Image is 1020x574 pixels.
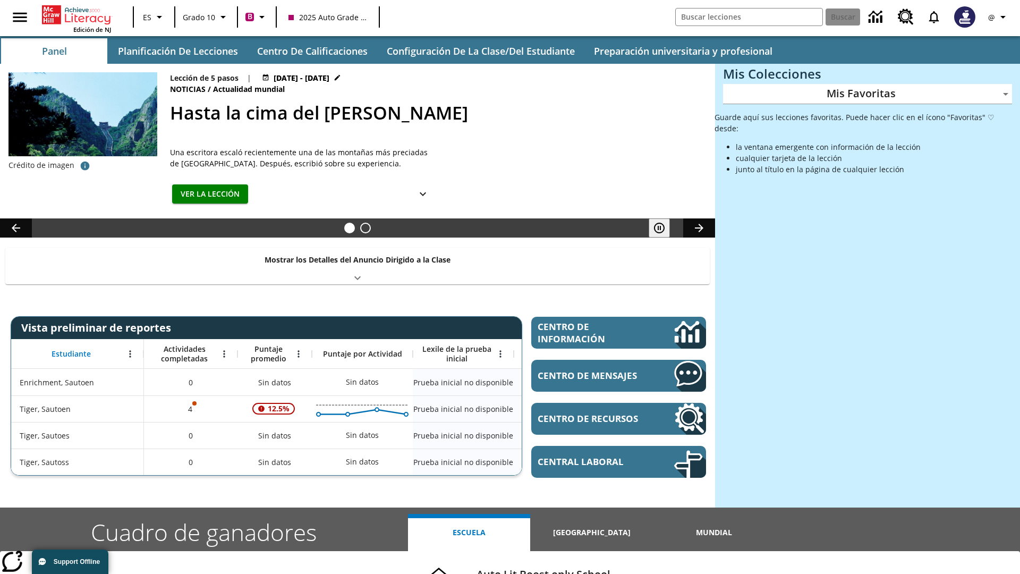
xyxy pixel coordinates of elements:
div: Mis Favoritas [723,84,1012,104]
span: Estudiante [52,349,91,359]
input: Buscar campo [676,9,822,26]
button: Abrir menú [492,346,508,362]
button: Grado: Grado 10, Elige un grado [178,7,234,27]
button: Configuración de la clase/del estudiante [378,38,583,64]
span: Prueba inicial no disponible, Tiger, Sautoes [413,430,513,441]
span: 0 [189,377,193,388]
span: Tiger, Sautoes [20,430,70,441]
div: 0, Tiger, Sautoss [144,449,237,475]
span: Edición de NJ [73,26,111,33]
a: Centro de información [862,3,891,32]
button: Ver la lección [172,184,248,204]
a: Centro de mensajes [531,360,706,392]
span: Prueba inicial no disponible, Tiger, Sautoss [413,457,513,468]
button: Abrir menú [291,346,307,362]
button: Panel [1,38,107,64]
span: Tiger, Sautoen [20,403,71,415]
a: Centro de información [531,317,706,349]
button: Mundial [653,514,775,551]
button: Ver más [412,184,433,204]
button: [GEOGRAPHIC_DATA] [530,514,652,551]
p: Guarde aquí sus lecciones favoritas. Puede hacer clic en el ícono "Favoritas" ♡ desde: [715,112,1012,134]
span: Actividades completadas [149,344,219,364]
a: Notificaciones [920,3,948,31]
span: Tiger, Sautoss [20,457,69,468]
a: Centro de recursos, Se abrirá en una pestaña nueva. [891,3,920,31]
span: Centro de recursos [538,412,642,425]
button: Carrusel de lecciones, seguir [683,218,715,238]
span: Prueba inicial no disponible, Tiger, Sautoen [413,403,513,415]
span: Sin datos [253,372,296,393]
span: Vista preliminar de reportes [21,320,176,335]
div: Sin datos, Tiger, Sautoes [341,425,384,446]
h3: Mis Colecciones [723,66,1012,81]
div: Sin datos, Tiger, Sautoes [237,422,312,449]
div: Portada [42,3,111,33]
span: [DATE] - [DATE] [274,72,329,83]
span: Actualidad mundial [213,83,287,95]
span: Una escritora escaló recientemente una de las montañas más preciadas de China. Después, escribió ... [170,147,436,169]
span: Grado 10 [183,12,215,23]
button: 22 jul - 30 jun Elegir fechas [260,72,343,83]
p: Lección de 5 pasos [170,72,239,83]
div: Sin datos, Tiger, Sautoss [514,449,615,475]
button: Preparación universitaria y profesional [585,38,781,64]
a: Central laboral [531,446,706,478]
button: Support Offline [32,550,108,574]
div: 4, Es posible que sea inválido el puntaje de una o más actividades., Tiger, Sautoen [144,395,237,422]
button: Lenguaje: ES, Selecciona un idioma [137,7,171,27]
span: 2025 Auto Grade 10 [288,12,367,23]
button: Abrir menú [122,346,138,362]
span: 12.5% [263,399,294,418]
span: @ [988,12,995,23]
span: Puntaje promedio [243,344,294,364]
span: Enrichment, Sautoen [20,377,94,388]
div: Sin datos, Enrichment, Sautoen [514,369,615,395]
div: Sin datos, Tiger, Sautoss [237,449,312,475]
span: B [248,10,252,23]
img: Avatar [954,6,975,28]
button: Diapositiva 2 Definiendo el propósito del Gobierno [360,223,371,233]
span: / [208,84,211,94]
div: 0, Enrichment, Sautoen [144,369,237,395]
span: Sin datos [253,425,296,446]
button: Boost El color de la clase es rojo violeta. Cambiar el color de la clase. [241,7,273,27]
div: Sin datos, Tiger, Sautoes [514,422,615,449]
h2: Hasta la cima del monte Tai [170,99,702,126]
p: Mostrar los Detalles del Anuncio Dirigido a la Clase [265,254,450,265]
div: , 12.5%, ¡Atención! La puntuación media de 12.5% correspondiente al primer intento de este estudi... [237,395,312,422]
span: | [247,72,251,83]
span: ES [143,12,151,23]
div: Una escritora escaló recientemente una de las montañas más preciadas de [GEOGRAPHIC_DATA]. Despué... [170,147,436,169]
div: Sin datos, Enrichment, Sautoen [237,369,312,395]
div: Sin datos, Tiger, Sautoen [514,395,615,422]
button: Abrir el menú lateral [4,2,36,33]
p: Crédito de imagen [8,160,74,171]
span: Noticias [170,83,208,95]
div: 0, Tiger, Sautoes [144,422,237,449]
button: Diapositiva 1 Hasta la cima del monte Tai [344,223,355,233]
span: 0 [189,457,193,468]
button: Crédito de foto e imágenes relacionadas: Dominio público/Charlie Fong [74,156,96,175]
div: Sin datos, Tiger, Sautoss [341,451,384,472]
span: Support Offline [54,558,100,565]
span: Centro de mensajes [538,369,642,382]
button: Escoja un nuevo avatar [948,3,982,31]
span: 0 [189,430,193,441]
div: Sin datos, Enrichment, Sautoen [341,372,384,393]
button: Centro de calificaciones [249,38,376,64]
span: Puntaje por Actividad [323,349,402,359]
li: cualquier tarjeta de la lección [736,153,1012,164]
button: Abrir menú [216,346,232,362]
span: Central laboral [538,455,642,468]
button: Escuela [408,514,530,551]
button: Planificación de lecciones [109,38,246,64]
li: la ventana emergente con información de la lección [736,141,1012,153]
a: Portada [42,4,111,26]
a: Centro de recursos, Se abrirá en una pestaña nueva. [531,403,706,435]
span: Prueba inicial no disponible, Enrichment, Sautoen [413,377,513,388]
div: Mostrar los Detalles del Anuncio Dirigido a la Clase [5,248,710,284]
p: 4 [187,403,194,415]
span: Centro de información [538,320,638,345]
div: Pausar [649,218,681,238]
